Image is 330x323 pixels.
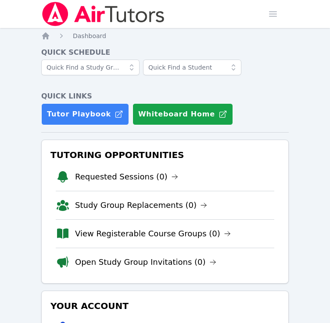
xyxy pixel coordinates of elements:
[41,60,140,75] input: Quick Find a Study Group
[41,32,289,40] nav: Breadcrumb
[75,228,231,240] a: View Registerable Course Groups (0)
[75,171,178,183] a: Requested Sessions (0)
[41,91,289,102] h4: Quick Links
[49,147,281,163] h3: Tutoring Opportunities
[41,2,165,26] img: Air Tutors
[143,60,241,75] input: Quick Find a Student
[133,103,233,125] button: Whiteboard Home
[41,103,129,125] a: Tutor Playbook
[75,199,207,211] a: Study Group Replacements (0)
[41,47,289,58] h4: Quick Schedule
[75,256,216,268] a: Open Study Group Invitations (0)
[73,32,106,39] span: Dashboard
[73,32,106,40] a: Dashboard
[49,298,281,314] h3: Your Account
